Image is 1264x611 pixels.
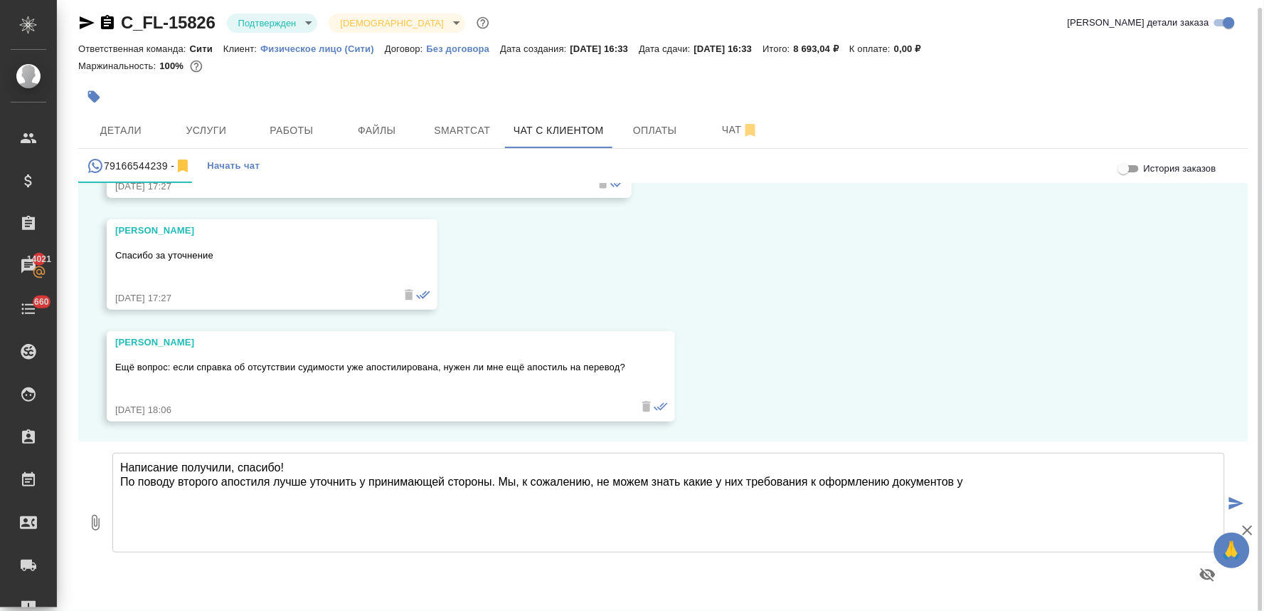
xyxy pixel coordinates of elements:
[115,224,388,238] div: [PERSON_NAME]
[99,14,116,31] button: Скопировать ссылку
[172,122,240,140] span: Услуги
[223,43,260,54] p: Клиент:
[174,157,191,174] svg: Отписаться
[4,249,53,284] a: 14021
[78,14,95,31] button: Скопировать ссылку для ЯМессенджера
[763,43,793,54] p: Итого:
[260,43,385,54] p: Физическое лицо (Сити)
[227,14,318,33] div: Подтвержден
[190,43,223,54] p: Сити
[742,122,759,139] svg: Отписаться
[115,360,625,375] p: Ещё вопрос: если справка об отсутствии судимости уже апостилирована, нужен ли мне ещё апостиль на...
[706,121,775,139] span: Чат
[1144,162,1216,176] span: История заказов
[385,43,427,54] p: Договор:
[87,157,191,175] div: 79166544239 (Булгак Олег) - (undefined)
[121,13,216,32] a: C_FL-15826
[694,43,763,54] p: [DATE] 16:33
[18,252,60,266] span: 14021
[200,149,267,183] button: Начать чат
[1220,536,1244,565] span: 🙏
[115,291,388,305] div: [DATE] 17:27
[1214,533,1250,568] button: 🙏
[26,295,58,309] span: 660
[639,43,694,54] p: Дата сдачи:
[794,43,850,54] p: 8 693,04 ₽
[570,43,639,54] p: [DATE] 16:33
[4,291,53,327] a: 660
[336,17,447,29] button: [DEMOGRAPHIC_DATA]
[257,122,326,140] span: Работы
[260,42,385,54] a: Физическое лицо (Сити)
[427,42,501,54] a: Без договора
[187,57,206,75] button: 0.00 RUB;
[78,149,1248,183] div: simple tabs example
[115,249,388,263] p: Спасибо за уточнение
[427,43,501,54] p: Без договора
[115,179,582,194] div: [DATE] 17:27
[115,403,625,417] div: [DATE] 18:06
[474,14,492,32] button: Доп статусы указывают на важность/срочность заказа
[500,43,570,54] p: Дата создания:
[894,43,932,54] p: 0,00 ₽
[78,61,159,71] p: Маржинальность:
[78,81,110,113] button: Добавить тэг
[78,43,190,54] p: Ответственная команда:
[87,122,155,140] span: Детали
[159,61,187,71] p: 100%
[207,158,260,174] span: Начать чат
[621,122,689,140] span: Оплаты
[115,335,625,350] div: [PERSON_NAME]
[1191,558,1225,592] button: Предпросмотр
[329,14,464,33] div: Подтвержден
[234,17,301,29] button: Подтвержден
[1068,16,1209,30] span: [PERSON_NAME] детали заказа
[343,122,411,140] span: Файлы
[428,122,496,140] span: Smartcat
[849,43,894,54] p: К оплате:
[514,122,604,140] span: Чат с клиентом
